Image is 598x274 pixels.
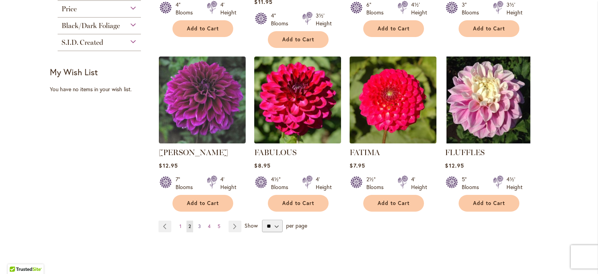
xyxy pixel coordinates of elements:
[473,25,505,32] span: Add to Cart
[445,138,532,145] a: FLUFFLES
[282,36,314,43] span: Add to Cart
[271,12,293,27] div: 4" Blooms
[254,57,341,143] img: FABULOUS
[220,175,236,191] div: 4' Height
[350,138,436,145] a: FATIMA
[178,221,183,232] a: 1
[378,25,410,32] span: Add to Cart
[445,148,485,157] a: FLUFFLES
[196,221,203,232] a: 3
[459,20,519,37] button: Add to Cart
[218,223,220,229] span: 5
[282,200,314,207] span: Add to Cart
[176,175,197,191] div: 7" Blooms
[271,175,293,191] div: 4½" Blooms
[198,223,201,229] span: 3
[159,57,246,143] img: Einstein
[220,1,236,16] div: 4' Height
[50,66,98,78] strong: My Wish List
[459,195,519,212] button: Add to Cart
[208,223,211,229] span: 4
[462,1,484,16] div: 3" Blooms
[254,148,297,157] a: FABULOUS
[462,175,484,191] div: 5" Blooms
[507,1,522,16] div: 3½' Height
[411,175,427,191] div: 4' Height
[286,222,307,229] span: per page
[50,85,154,93] div: You have no items in your wish list.
[378,200,410,207] span: Add to Cart
[206,221,213,232] a: 4
[188,223,191,229] span: 2
[473,200,505,207] span: Add to Cart
[159,138,246,145] a: Einstein
[366,1,388,16] div: 6" Blooms
[172,20,233,37] button: Add to Cart
[445,57,532,143] img: FLUFFLES
[6,246,28,268] iframe: Launch Accessibility Center
[244,222,258,229] span: Show
[366,175,388,191] div: 2½" Blooms
[216,221,222,232] a: 5
[350,162,365,169] span: $7.95
[62,21,120,30] span: Black/Dark Foliage
[507,175,522,191] div: 4½' Height
[363,20,424,37] button: Add to Cart
[159,162,178,169] span: $12.95
[172,195,233,212] button: Add to Cart
[254,162,270,169] span: $8.95
[62,38,103,47] span: S.I.D. Created
[268,195,329,212] button: Add to Cart
[187,200,219,207] span: Add to Cart
[179,223,181,229] span: 1
[254,138,341,145] a: FABULOUS
[159,148,228,157] a: [PERSON_NAME]
[411,1,427,16] div: 4½' Height
[363,195,424,212] button: Add to Cart
[176,1,197,16] div: 4" Blooms
[62,5,77,13] span: Price
[187,25,219,32] span: Add to Cart
[445,162,464,169] span: $12.95
[350,148,380,157] a: FATIMA
[316,12,332,27] div: 3½' Height
[268,31,329,48] button: Add to Cart
[350,57,436,143] img: FATIMA
[316,175,332,191] div: 4' Height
